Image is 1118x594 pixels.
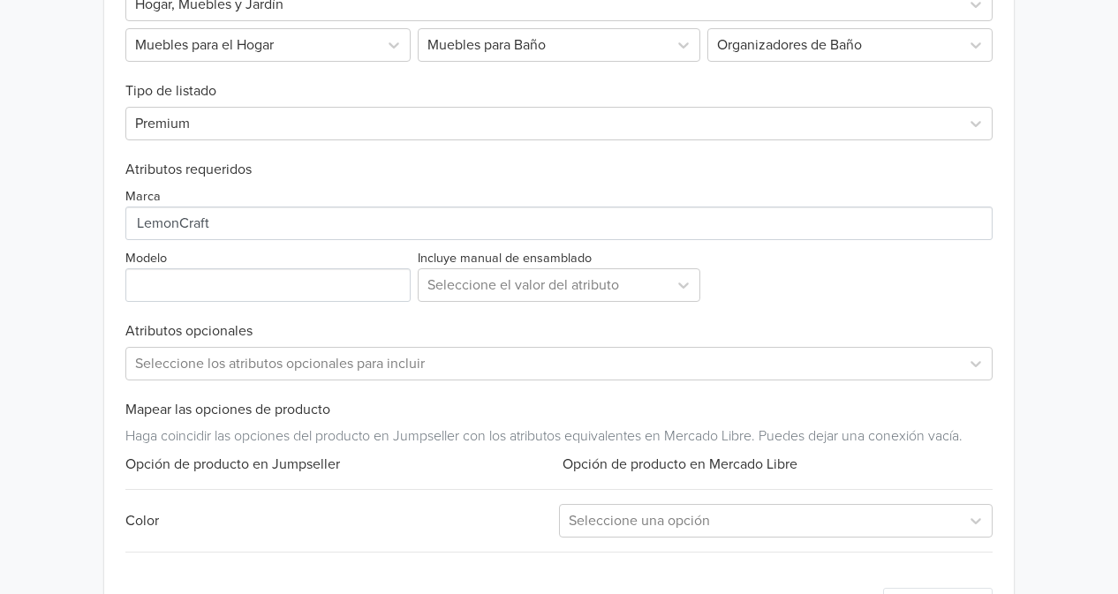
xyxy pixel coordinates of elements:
[125,402,993,418] h6: Mapear las opciones de producto
[125,510,559,531] div: Color
[125,454,559,475] div: Opción de producto en Jumpseller
[125,323,993,340] h6: Atributos opcionales
[559,454,993,475] div: Opción de producto en Mercado Libre
[125,187,161,207] label: Marca
[418,249,592,268] label: Incluye manual de ensamblado
[125,162,993,178] h6: Atributos requeridos
[125,249,167,268] label: Modelo
[125,418,993,447] div: Haga coincidir las opciones del producto en Jumpseller con los atributos equivalentes en Mercado ...
[125,62,993,100] h6: Tipo de listado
